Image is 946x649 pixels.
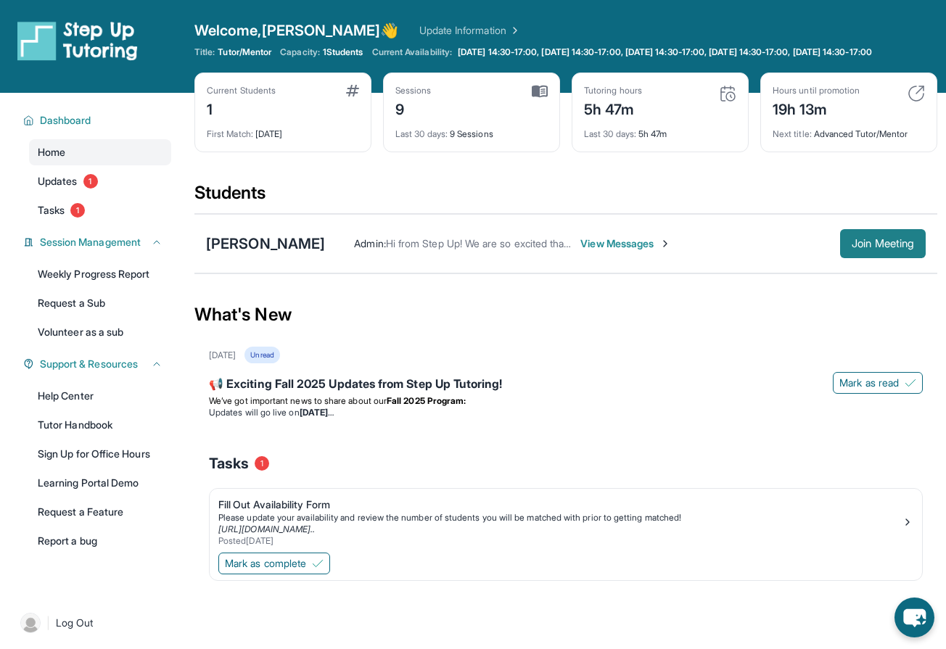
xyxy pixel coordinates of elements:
a: Request a Feature [29,499,171,525]
a: Home [29,139,171,165]
button: Mark as complete [218,553,330,574]
img: card [532,85,548,98]
span: Support & Resources [40,357,138,371]
a: |Log Out [15,607,171,639]
div: [DATE] [209,350,236,361]
a: Sign Up for Office Hours [29,441,171,467]
div: 5h 47m [584,96,642,120]
button: Session Management [34,235,163,249]
a: Report a bug [29,528,171,554]
img: user-img [20,613,41,633]
span: [DATE] 14:30-17:00, [DATE] 14:30-17:00, [DATE] 14:30-17:00, [DATE] 14:30-17:00, [DATE] 14:30-17:00 [458,46,872,58]
span: Home [38,145,65,160]
span: Updates [38,174,78,189]
div: 9 Sessions [395,120,548,140]
span: Mark as complete [225,556,306,571]
a: Volunteer as a sub [29,319,171,345]
strong: [DATE] [300,407,334,418]
div: Posted [DATE] [218,535,902,547]
a: Tasks1 [29,197,171,223]
span: 1 [255,456,269,471]
span: View Messages [580,236,671,251]
img: logo [17,20,138,61]
a: Updates1 [29,168,171,194]
img: Mark as complete [312,558,324,569]
img: card [719,85,736,102]
span: Tasks [209,453,249,474]
div: Unread [244,347,279,363]
span: Mark as read [839,376,899,390]
div: [PERSON_NAME] [206,233,325,254]
a: Help Center [29,383,171,409]
button: Support & Resources [34,357,163,371]
button: Mark as read [833,372,923,394]
div: Fill Out Availability Form [218,497,902,512]
a: Request a Sub [29,290,171,316]
img: Chevron-Right [659,238,671,249]
span: Session Management [40,235,141,249]
div: 1 [207,96,276,120]
button: Dashboard [34,113,163,128]
img: card [346,85,359,96]
span: Admin : [354,237,385,249]
span: Title: [194,46,215,58]
div: What's New [194,283,937,347]
div: 5h 47m [584,120,736,140]
div: Sessions [395,85,432,96]
span: | [46,614,50,632]
img: card [908,85,925,102]
img: Mark as read [905,377,916,389]
span: Dashboard [40,113,91,128]
button: chat-button [894,598,934,637]
a: Weekly Progress Report [29,261,171,287]
span: Tutor/Mentor [218,46,271,58]
div: 📢 Exciting Fall 2025 Updates from Step Up Tutoring! [209,375,923,395]
span: Last 30 days : [395,128,448,139]
span: 1 Students [323,46,363,58]
span: We’ve got important news to share about our [209,395,387,406]
span: Welcome, [PERSON_NAME] 👋 [194,20,399,41]
span: Last 30 days : [584,128,636,139]
div: Advanced Tutor/Mentor [773,120,925,140]
div: Tutoring hours [584,85,642,96]
div: [DATE] [207,120,359,140]
a: Update Information [419,23,521,38]
span: First Match : [207,128,253,139]
span: Current Availability: [372,46,452,58]
a: Fill Out Availability FormPlease update your availability and review the number of students you w... [210,489,922,550]
a: [URL][DOMAIN_NAME].. [218,524,315,534]
div: Hours until promotion [773,85,860,96]
div: 19h 13m [773,96,860,120]
img: Chevron Right [506,23,521,38]
div: Students [194,181,937,213]
div: 9 [395,96,432,120]
span: 1 [83,174,98,189]
button: Join Meeting [840,229,926,258]
div: Please update your availability and review the number of students you will be matched with prior ... [218,512,902,524]
span: 1 [70,203,85,218]
div: Current Students [207,85,276,96]
li: Updates will go live on [209,407,923,418]
strong: Fall 2025 Program: [387,395,466,406]
span: Capacity: [280,46,320,58]
span: Join Meeting [852,239,914,248]
a: Learning Portal Demo [29,470,171,496]
a: [DATE] 14:30-17:00, [DATE] 14:30-17:00, [DATE] 14:30-17:00, [DATE] 14:30-17:00, [DATE] 14:30-17:00 [455,46,875,58]
span: Tasks [38,203,65,218]
span: Next title : [773,128,812,139]
a: Tutor Handbook [29,412,171,438]
span: Log Out [56,616,94,630]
